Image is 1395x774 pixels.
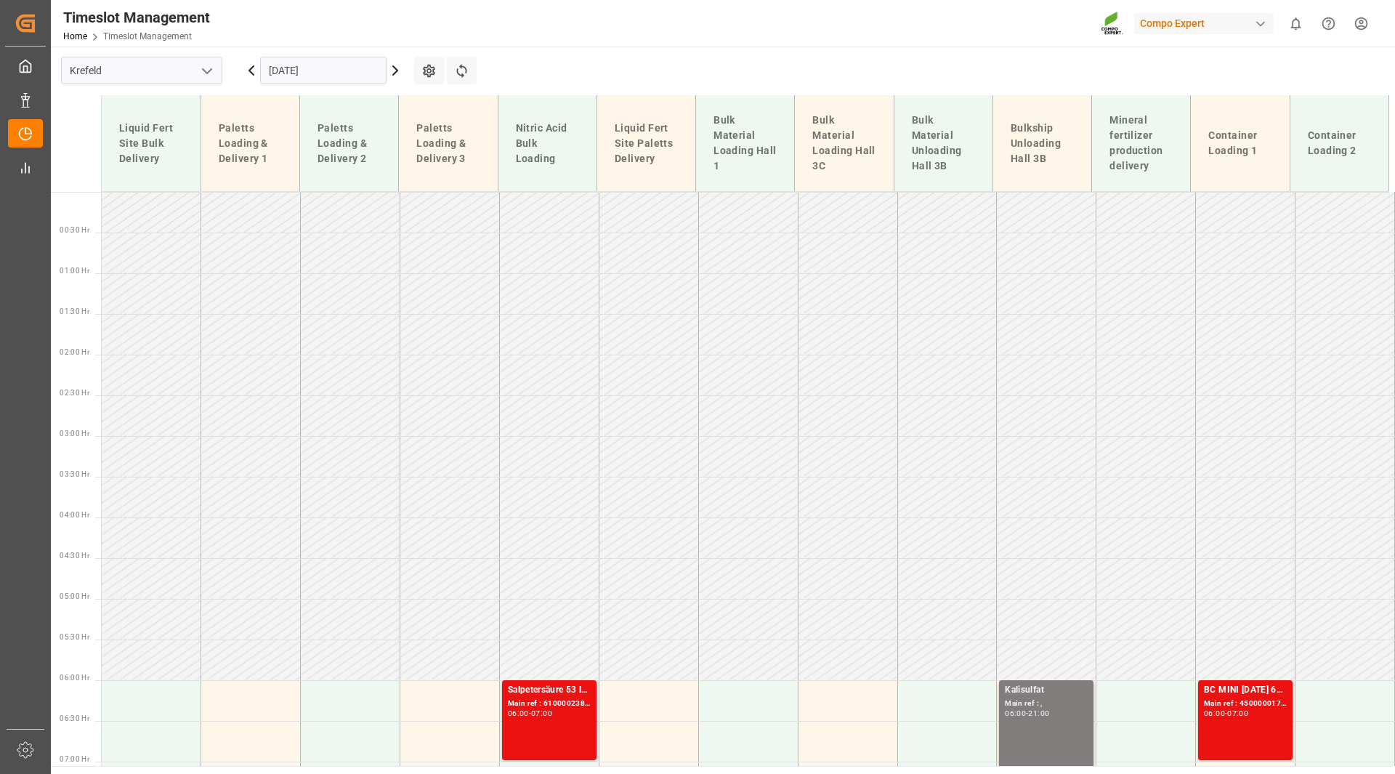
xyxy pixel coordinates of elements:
span: 03:30 Hr [60,470,89,478]
div: Paletts Loading & Delivery 1 [213,115,288,172]
div: Liquid Fert Site Paletts Delivery [609,115,684,172]
div: 06:00 [508,710,529,717]
span: 06:30 Hr [60,714,89,722]
span: 07:00 Hr [60,755,89,763]
span: 05:00 Hr [60,592,89,600]
div: Paletts Loading & Delivery 3 [411,115,485,172]
div: Container Loading 1 [1202,122,1277,164]
div: Mineral fertilizer production delivery [1104,107,1178,180]
img: Screenshot%202023-09-29%20at%2010.02.21.png_1712312052.png [1101,11,1124,36]
a: Home [63,31,87,41]
div: Container Loading 2 [1302,122,1377,164]
div: BC MINI [DATE] 6M 15kg (x60) WW [1204,683,1287,698]
div: 06:00 [1204,710,1225,717]
div: Main ref : 6100002384, 2000001991 [508,698,591,710]
span: 04:30 Hr [60,552,89,560]
span: 06:00 Hr [60,674,89,682]
span: 02:30 Hr [60,389,89,397]
div: Compo Expert [1134,13,1274,34]
span: 04:00 Hr [60,511,89,519]
div: - [529,710,531,717]
div: Paletts Loading & Delivery 2 [312,115,387,172]
div: 06:00 [1005,710,1026,717]
div: - [1026,710,1028,717]
div: Main ref : , [1005,698,1088,710]
span: 01:00 Hr [60,267,89,275]
span: 03:00 Hr [60,430,89,438]
button: show 0 new notifications [1279,7,1312,40]
div: Kalisulfat [1005,683,1088,698]
div: Main ref : 4500000176, 2000000037 [1204,698,1287,710]
span: 01:30 Hr [60,307,89,315]
input: DD.MM.YYYY [260,57,387,84]
button: open menu [195,60,217,82]
div: Bulk Material Loading Hall 3C [806,107,881,180]
div: Salpetersäure 53 lose [508,683,591,698]
div: - [1225,710,1227,717]
div: Liquid Fert Site Bulk Delivery [113,115,189,172]
div: 07:00 [531,710,552,717]
div: Bulkship Unloading Hall 3B [1005,115,1080,172]
span: 05:30 Hr [60,633,89,641]
div: Bulk Material Loading Hall 1 [708,107,783,180]
button: Compo Expert [1134,9,1279,37]
div: 21:00 [1028,710,1049,717]
div: Timeslot Management [63,7,210,28]
div: Bulk Material Unloading Hall 3B [906,107,981,180]
input: Type to search/select [61,57,222,84]
span: 00:30 Hr [60,226,89,234]
div: 07:00 [1227,710,1248,717]
div: Nitric Acid Bulk Loading [510,115,585,172]
span: 02:00 Hr [60,348,89,356]
button: Help Center [1312,7,1345,40]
